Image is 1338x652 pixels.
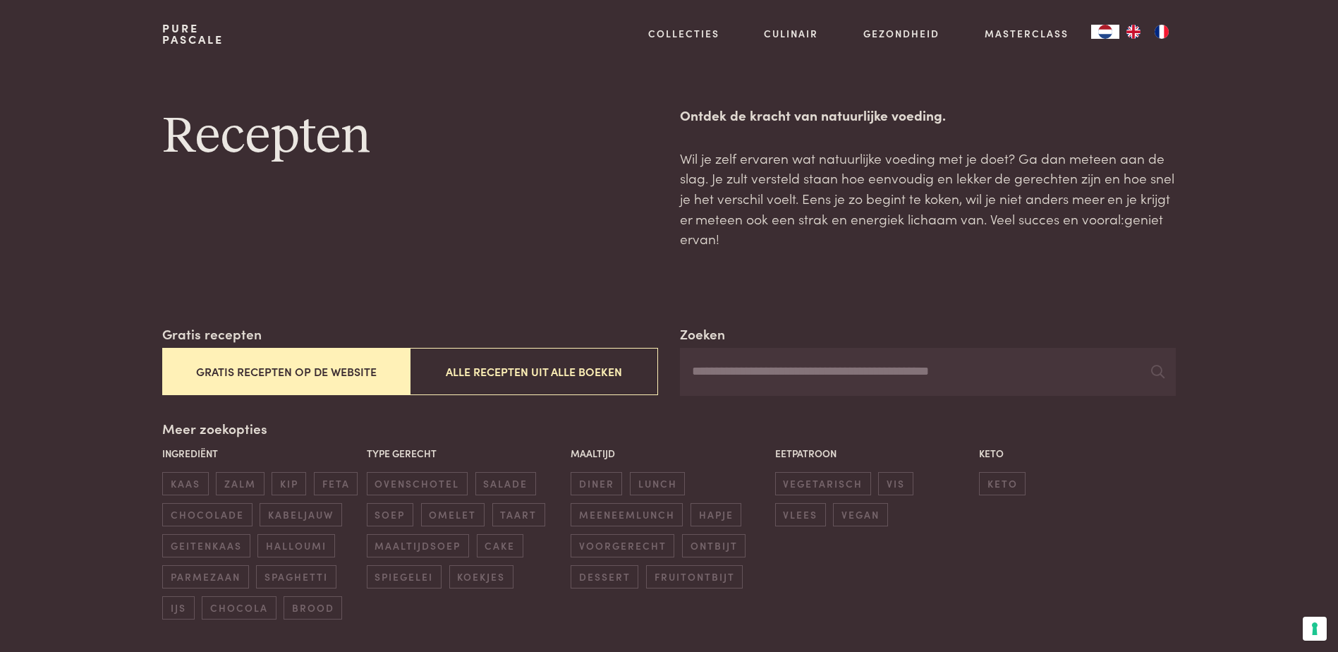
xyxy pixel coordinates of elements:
span: lunch [630,472,685,495]
span: ovenschotel [367,472,468,495]
span: voorgerecht [571,534,674,557]
a: EN [1119,25,1148,39]
span: omelet [421,503,485,526]
span: fruitontbijt [646,565,743,588]
label: Gratis recepten [162,324,262,344]
span: dessert [571,565,638,588]
strong: Ontdek de kracht van natuurlijke voeding. [680,105,946,124]
span: salade [475,472,536,495]
span: halloumi [257,534,334,557]
span: vegetarisch [775,472,871,495]
span: meeneemlunch [571,503,683,526]
p: Keto [979,446,1176,461]
span: spaghetti [256,565,336,588]
label: Zoeken [680,324,725,344]
span: cake [477,534,523,557]
span: vlees [775,503,826,526]
ul: Language list [1119,25,1176,39]
span: diner [571,472,622,495]
span: kabeljauw [260,503,341,526]
span: soep [367,503,413,526]
span: chocola [202,596,276,620]
a: PurePascale [162,23,224,45]
span: keto [979,472,1026,495]
span: vis [878,472,913,495]
a: Culinair [764,26,818,41]
span: kip [272,472,306,495]
p: Eetpatroon [775,446,972,461]
span: feta [314,472,358,495]
span: vegan [833,503,887,526]
span: taart [492,503,545,526]
h1: Recepten [162,105,657,169]
span: brood [284,596,342,620]
span: maaltijdsoep [367,534,469,557]
span: hapje [691,503,741,526]
span: geitenkaas [162,534,250,557]
p: Wil je zelf ervaren wat natuurlijke voeding met je doet? Ga dan meteen aan de slag. Je zult verst... [680,148,1175,249]
a: Gezondheid [863,26,939,41]
span: chocolade [162,503,252,526]
span: ontbijt [682,534,746,557]
button: Uw voorkeuren voor toestemming voor trackingtechnologieën [1303,617,1327,641]
a: FR [1148,25,1176,39]
span: zalm [216,472,264,495]
a: NL [1091,25,1119,39]
div: Language [1091,25,1119,39]
span: ijs [162,596,194,620]
span: spiegelei [367,565,442,588]
span: kaas [162,472,208,495]
p: Type gerecht [367,446,564,461]
span: parmezaan [162,565,248,588]
a: Masterclass [985,26,1069,41]
a: Collecties [648,26,719,41]
button: Alle recepten uit alle boeken [410,348,657,395]
p: Maaltijd [571,446,767,461]
span: koekjes [449,565,513,588]
p: Ingrediënt [162,446,359,461]
button: Gratis recepten op de website [162,348,410,395]
aside: Language selected: Nederlands [1091,25,1176,39]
